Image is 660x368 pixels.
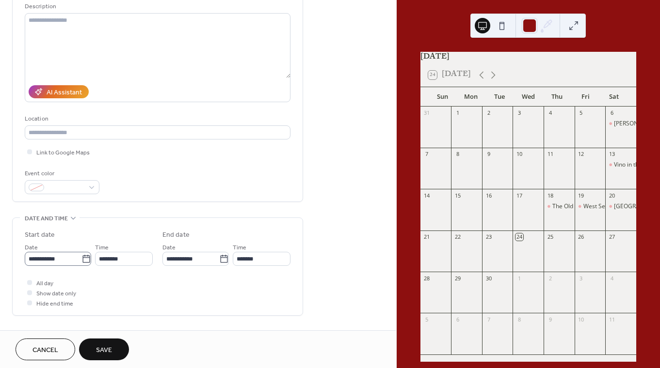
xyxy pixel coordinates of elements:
div: 25 [547,233,554,241]
div: Thu [543,87,571,107]
div: 13 [608,151,615,158]
div: 17 [515,192,523,199]
div: The Old Bellevue End of Summer Wine Walk [544,202,575,211]
div: 6 [454,316,461,323]
div: 20 [608,192,615,199]
span: Link to Google Maps [36,148,90,158]
div: Sun [428,87,457,107]
div: 9 [547,316,554,323]
div: 4 [608,275,615,282]
div: 8 [454,151,461,158]
div: Mercer Island Art UnCorked [605,120,636,128]
div: Start date [25,230,55,240]
div: 2 [485,109,492,117]
div: 6 [608,109,615,117]
div: 10 [578,316,585,323]
div: 10 [515,151,523,158]
span: Show date only [36,289,76,299]
div: 1 [515,275,523,282]
div: 3 [578,275,585,282]
div: Event color [25,169,97,179]
div: Vino in the Village [605,161,636,169]
div: 19 [578,192,585,199]
div: 11 [608,316,615,323]
button: AI Assistant [29,85,89,98]
div: Sat [600,87,628,107]
span: Time [233,243,246,253]
div: Mon [457,87,485,107]
div: 28 [423,275,431,282]
div: 12 [578,151,585,158]
div: 18 [547,192,554,199]
div: 7 [423,151,431,158]
div: Wed [514,87,543,107]
div: 2 [547,275,554,282]
div: 21 [423,233,431,241]
span: Cancel [32,345,58,355]
div: 1 [454,109,461,117]
div: Location [25,114,289,124]
div: 8 [515,316,523,323]
div: 16 [485,192,492,199]
button: Save [79,338,129,360]
span: Hide end time [36,299,73,309]
div: 11 [547,151,554,158]
div: 5 [423,316,431,323]
div: 3 [515,109,523,117]
div: Description [25,1,289,12]
div: 7 [485,316,492,323]
span: Recurring event [25,327,76,337]
div: 9 [485,151,492,158]
div: 26 [578,233,585,241]
div: 29 [454,275,461,282]
div: 24 [515,233,523,241]
div: 27 [608,233,615,241]
div: 5 [578,109,585,117]
div: 15 [454,192,461,199]
div: 23 [485,233,492,241]
span: Save [96,345,112,355]
div: End date [162,230,190,240]
div: 31 [423,109,431,117]
span: Date [25,243,38,253]
span: All day [36,278,53,289]
div: Tue [485,87,514,107]
div: 4 [547,109,554,117]
span: Date and time [25,214,68,224]
div: AI Assistant [47,88,82,98]
div: 14 [423,192,431,199]
span: Time [95,243,109,253]
div: Fri [571,87,600,107]
div: Tacoma Stadium District Art & Wine Walk [605,202,636,211]
button: Cancel [16,338,75,360]
div: 30 [485,275,492,282]
div: West Seattle Fall Wine Walk 2025 [575,202,606,211]
span: Date [162,243,176,253]
div: 22 [454,233,461,241]
div: [DATE] [420,52,636,63]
